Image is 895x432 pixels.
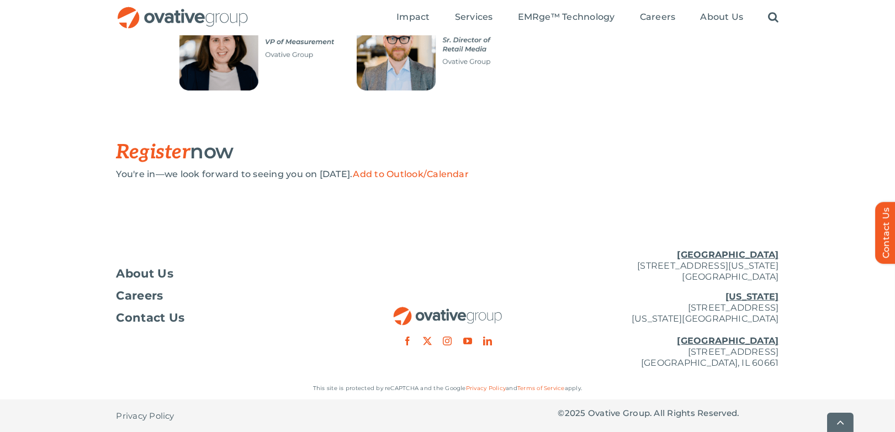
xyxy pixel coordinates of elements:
a: Privacy Policy [466,385,506,392]
a: facebook [403,337,412,345]
div: You're in—we look forward to seeing you on [DATE]. [116,169,779,180]
span: Careers [116,290,163,301]
nav: Footer Menu [116,268,337,323]
a: Add to Outlook/Calendar [353,169,469,179]
p: [STREET_ADDRESS] [US_STATE][GEOGRAPHIC_DATA] [STREET_ADDRESS] [GEOGRAPHIC_DATA], IL 60661 [558,291,779,369]
a: Services [455,12,493,24]
a: OG_Full_horizontal_RGB [393,306,503,316]
h3: now [116,140,724,163]
a: About Us [700,12,743,24]
span: Careers [640,12,676,23]
a: linkedin [483,337,492,345]
span: Privacy Policy [116,410,174,422]
a: Careers [640,12,676,24]
span: 2025 [565,408,586,418]
span: About Us [116,268,174,279]
a: twitter [423,337,432,345]
a: Search [768,12,779,24]
span: About Us [700,12,743,23]
a: OG_Full_horizontal_RGB [116,6,249,16]
u: [GEOGRAPHIC_DATA] [677,249,779,260]
u: [GEOGRAPHIC_DATA] [677,335,779,346]
u: [US_STATE] [725,291,779,302]
a: EMRge™ Technology [518,12,615,24]
a: Terms of Service [517,385,565,392]
a: Impact [396,12,430,24]
p: © Ovative Group. All Rights Reserved. [558,408,779,419]
span: Impact [396,12,430,23]
span: Services [455,12,493,23]
a: About Us [116,268,337,279]
a: youtube [463,337,472,345]
p: This site is protected by reCAPTCHA and the Google and apply. [116,383,779,394]
span: Register [116,140,190,164]
a: Careers [116,290,337,301]
a: Contact Us [116,312,337,323]
a: instagram [443,337,452,345]
span: EMRge™ Technology [518,12,615,23]
p: [STREET_ADDRESS][US_STATE] [GEOGRAPHIC_DATA] [558,249,779,282]
span: Contact Us [116,312,185,323]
